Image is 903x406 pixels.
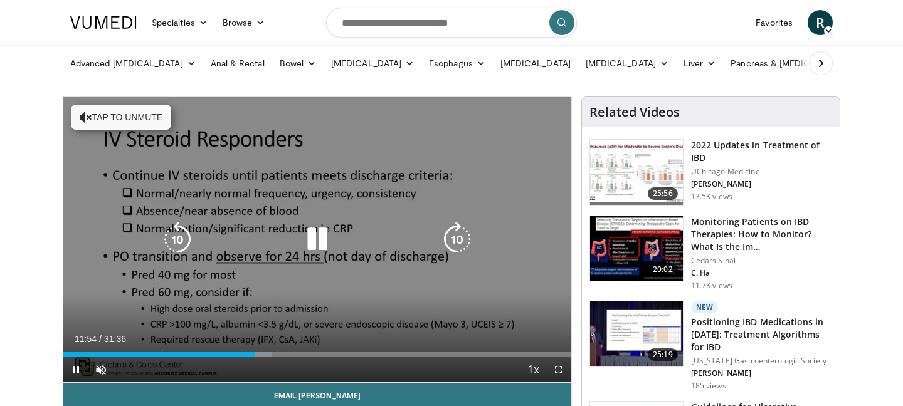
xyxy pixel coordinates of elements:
img: 609225da-72ea-422a-b68c-0f05c1f2df47.150x105_q85_crop-smart_upscale.jpg [590,216,683,281]
a: Specialties [144,10,215,35]
a: 20:02 Monitoring Patients on IBD Therapies: How to Monitor? What Is the Im… Cedars Sinai C. Ha 11... [589,216,832,291]
img: VuMedi Logo [70,16,137,29]
a: [MEDICAL_DATA] [578,51,676,76]
div: Progress Bar [63,352,571,357]
a: Anal & Rectal [203,51,272,76]
span: 25:56 [648,187,678,200]
span: 20:02 [648,263,678,276]
button: Playback Rate [521,357,546,382]
a: Bowel [272,51,324,76]
p: Cedars Sinai [691,256,832,266]
a: [MEDICAL_DATA] [493,51,578,76]
span: 31:36 [104,334,126,344]
p: [US_STATE] Gastroenterologic Society [691,356,832,366]
button: Tap to unmute [71,105,171,130]
input: Search topics, interventions [326,8,577,38]
h3: Monitoring Patients on IBD Therapies: How to Monitor? What Is the Im… [691,216,832,253]
span: 11:54 [75,334,97,344]
button: Pause [63,357,88,382]
img: 9ce3f8e3-680b-420d-aa6b-dcfa94f31065.150x105_q85_crop-smart_upscale.jpg [590,301,683,367]
a: 25:56 2022 Updates in Treatment of IBD UChicago Medicine [PERSON_NAME] 13.5K views [589,139,832,206]
a: Advanced [MEDICAL_DATA] [63,51,203,76]
p: [PERSON_NAME] [691,179,832,189]
p: [PERSON_NAME] [691,368,832,378]
h4: Related Videos [589,105,680,120]
a: Esophagus [421,51,493,76]
video-js: Video Player [63,97,571,383]
a: Browse [215,10,273,35]
p: C. Ha [691,268,832,278]
a: Pancreas & [MEDICAL_DATA] [723,51,870,76]
a: 25:19 New Positioning IBD Medications in [DATE]: Treatment Algorithms for IBD [US_STATE] Gastroen... [589,301,832,391]
a: Favorites [748,10,800,35]
p: 185 views [691,381,726,391]
span: / [99,334,102,344]
a: [MEDICAL_DATA] [324,51,421,76]
p: New [691,301,719,313]
button: Fullscreen [546,357,571,382]
p: UChicago Medicine [691,167,832,177]
h3: Positioning IBD Medications in [DATE]: Treatment Algorithms for IBD [691,316,832,353]
img: 9393c547-9b5d-4ed4-b79d-9c9e6c9be491.150x105_q85_crop-smart_upscale.jpg [590,140,683,205]
button: Unmute [88,357,114,382]
p: 13.5K views [691,192,732,202]
span: 25:19 [648,348,678,361]
a: Liver [676,51,723,76]
a: R [808,10,833,35]
h3: 2022 Updates in Treatment of IBD [691,139,832,164]
p: 11.7K views [691,281,732,291]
